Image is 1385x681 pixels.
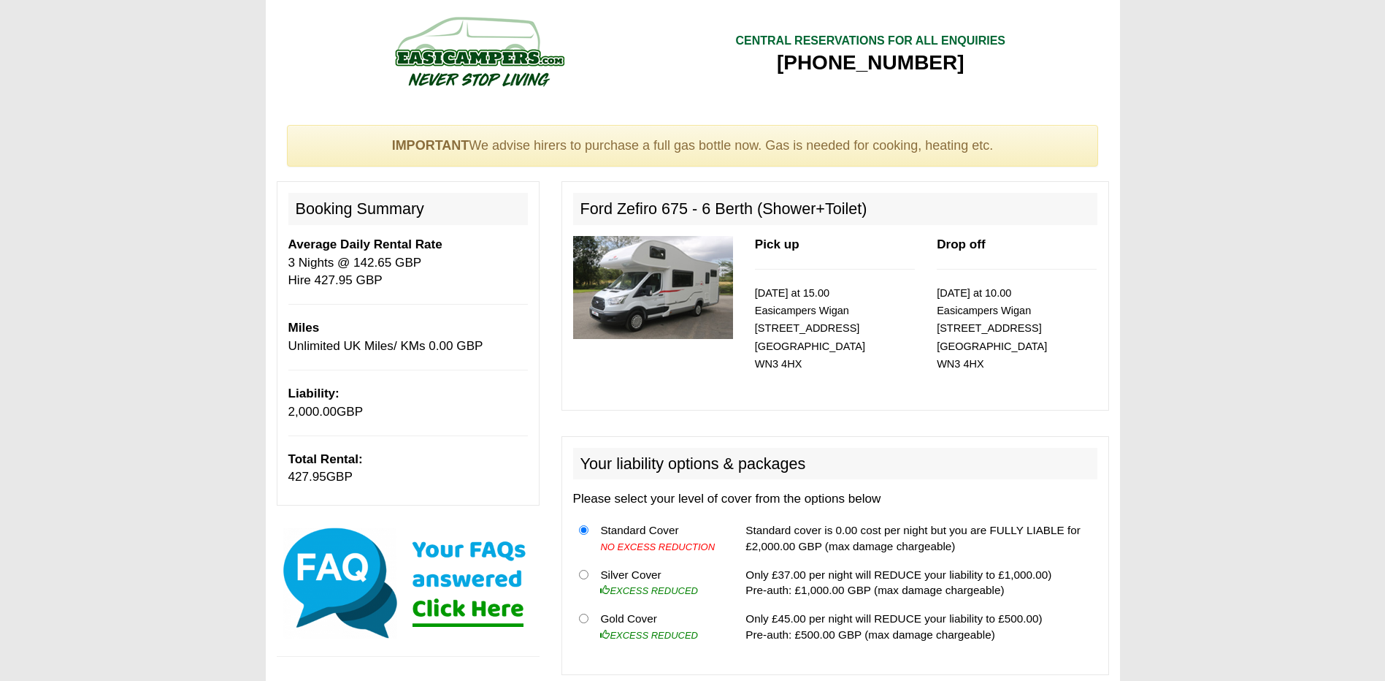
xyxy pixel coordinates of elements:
p: GBP [288,385,528,421]
h2: Ford Zefiro 675 - 6 Berth (Shower+Toilet) [573,193,1097,225]
b: Liability: [288,387,339,400]
td: Standard cover is 0.00 cost per night but you are FULLY LIABLE for £2,000.00 GBP (max damage char... [740,516,1097,560]
small: [DATE] at 15.00 Easicampers Wigan [STREET_ADDRESS] [GEOGRAPHIC_DATA] WN3 4HX [755,287,865,370]
b: Pick up [755,237,799,251]
i: NO EXCESS REDUCTION [600,541,715,552]
b: Drop off [937,237,985,251]
img: 330.jpg [573,236,733,339]
span: 427.95 [288,470,326,484]
h2: Your liability options & packages [573,448,1097,480]
strong: IMPORTANT [392,138,469,153]
h2: Booking Summary [288,193,528,225]
td: Only £45.00 per night will REDUCE your liability to £500.00) Pre-auth: £500.00 GBP (max damage ch... [740,605,1097,649]
b: Total Rental: [288,452,363,466]
p: Unlimited UK Miles/ KMs 0.00 GBP [288,319,528,355]
td: Silver Cover [594,560,724,605]
img: Click here for our most common FAQs [277,525,540,642]
p: Please select your level of cover from the options below [573,490,1097,508]
div: CENTRAL RESERVATIONS FOR ALL ENQUIRIES [735,33,1005,50]
i: EXCESS REDUCED [600,585,698,596]
div: [PHONE_NUMBER] [735,50,1005,76]
b: Average Daily Rental Rate [288,237,442,251]
i: EXCESS REDUCED [600,630,698,641]
img: campers-checkout-logo.png [340,11,618,91]
div: We advise hirers to purchase a full gas bottle now. Gas is needed for cooking, heating etc. [287,125,1099,167]
td: Standard Cover [594,516,724,560]
td: Only £37.00 per night will REDUCE your liability to £1,000.00) Pre-auth: £1,000.00 GBP (max damag... [740,560,1097,605]
span: 2,000.00 [288,405,337,419]
p: GBP [288,451,528,487]
b: Miles [288,321,320,335]
small: [DATE] at 10.00 Easicampers Wigan [STREET_ADDRESS] [GEOGRAPHIC_DATA] WN3 4HX [937,287,1047,370]
p: 3 Nights @ 142.65 GBP Hire 427.95 GBP [288,236,528,289]
td: Gold Cover [594,605,724,649]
